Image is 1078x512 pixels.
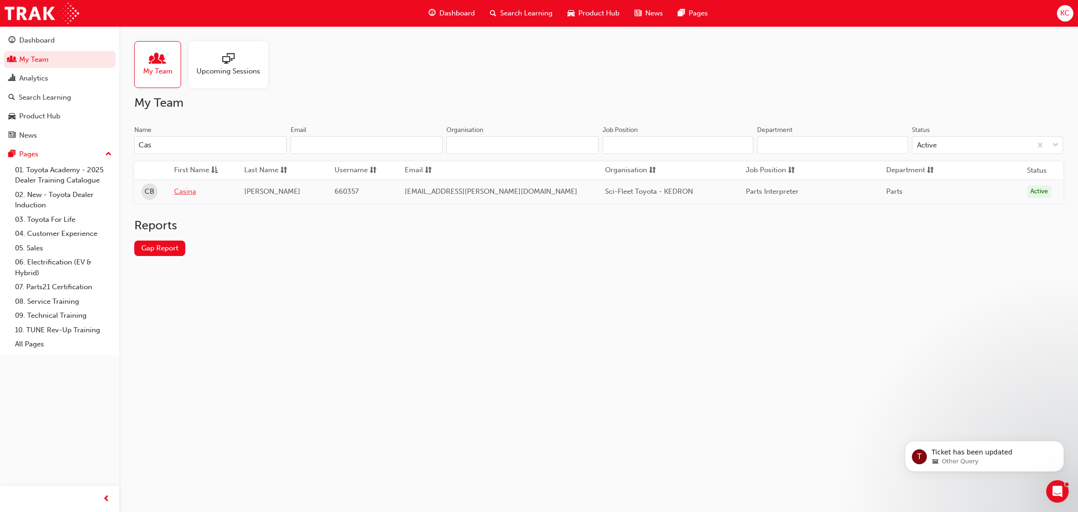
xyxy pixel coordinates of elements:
span: Upcoming Sessions [197,66,260,77]
span: down-icon [1052,139,1059,152]
span: [PERSON_NAME] [244,187,300,196]
a: guage-iconDashboard [421,4,482,23]
div: Name [134,125,152,135]
a: 10. TUNE Rev-Up Training [11,323,116,337]
a: Product Hub [4,108,116,125]
a: Upcoming Sessions [189,41,276,88]
span: sorting-icon [788,165,795,176]
span: 660357 [335,187,359,196]
a: My Team [134,41,189,88]
a: News [4,127,116,144]
a: Gap Report [134,241,185,256]
a: 04. Customer Experience [11,227,116,241]
div: Product Hub [19,111,60,122]
th: Status [1027,165,1047,176]
a: news-iconNews [627,4,670,23]
input: Name [134,136,287,154]
span: CB [145,186,154,197]
button: Emailsorting-icon [405,165,456,176]
span: asc-icon [211,165,218,176]
input: Job Position [603,136,754,154]
button: Last Namesorting-icon [244,165,296,176]
span: up-icon [105,148,112,161]
a: Search Learning [4,89,116,106]
a: 02. New - Toyota Dealer Induction [11,188,116,212]
a: 01. Toyota Academy - 2025 Dealer Training Catalogue [11,163,116,188]
div: Email [291,125,306,135]
div: Pages [19,149,38,160]
div: Job Position [603,125,638,135]
a: pages-iconPages [670,4,715,23]
span: sorting-icon [425,165,432,176]
a: 05. Sales [11,241,116,256]
div: Active [917,140,937,151]
a: 03. Toyota For Life [11,212,116,227]
span: Last Name [244,165,278,176]
span: search-icon [8,94,15,102]
button: Job Positionsorting-icon [746,165,797,176]
input: Organisation [446,136,599,154]
span: sorting-icon [370,165,377,176]
span: sorting-icon [927,165,934,176]
button: Pages [4,146,116,163]
span: pages-icon [8,150,15,159]
a: Analytics [4,70,116,87]
a: car-iconProduct Hub [560,4,627,23]
span: Dashboard [439,8,475,19]
div: Organisation [446,125,483,135]
span: guage-icon [429,7,436,19]
span: Product Hub [578,8,619,19]
div: Active [1027,185,1051,198]
button: Organisationsorting-icon [605,165,656,176]
a: All Pages [11,337,116,351]
span: prev-icon [103,493,110,505]
a: 08. Service Training [11,294,116,309]
span: sorting-icon [649,165,656,176]
span: Pages [689,8,708,19]
span: search-icon [490,7,496,19]
span: Parts Interpreter [746,187,799,196]
button: Departmentsorting-icon [886,165,938,176]
span: news-icon [634,7,641,19]
img: Trak [5,3,79,24]
a: Dashboard [4,32,116,49]
a: 07. Parts21 Certification [11,280,116,294]
h2: My Team [134,95,1063,110]
a: 09. Technical Training [11,308,116,323]
button: KC [1057,5,1073,22]
iframe: Intercom live chat [1046,480,1069,503]
span: My Team [143,66,173,77]
input: Email [291,136,443,154]
span: car-icon [568,7,575,19]
input: Department [757,136,908,154]
span: Email [405,165,423,176]
span: people-icon [8,56,15,64]
div: Analytics [19,73,48,84]
span: News [645,8,663,19]
button: First Nameasc-icon [174,165,226,176]
div: News [19,130,37,141]
span: sessionType_ONLINE_URL-icon [222,53,234,66]
div: Department [757,125,793,135]
span: Organisation [605,165,647,176]
span: Department [886,165,925,176]
a: Casina [174,186,230,197]
div: Status [912,125,930,135]
button: DashboardMy TeamAnalyticsSearch LearningProduct HubNews [4,30,116,146]
a: search-iconSearch Learning [482,4,560,23]
span: people-icon [152,53,164,66]
button: Usernamesorting-icon [335,165,386,176]
div: Dashboard [19,35,55,46]
span: chart-icon [8,74,15,83]
span: Parts [886,187,903,196]
span: Sci-Fleet Toyota - KEDRON [605,187,693,196]
span: pages-icon [678,7,685,19]
h2: Reports [134,218,1063,233]
span: Username [335,165,368,176]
